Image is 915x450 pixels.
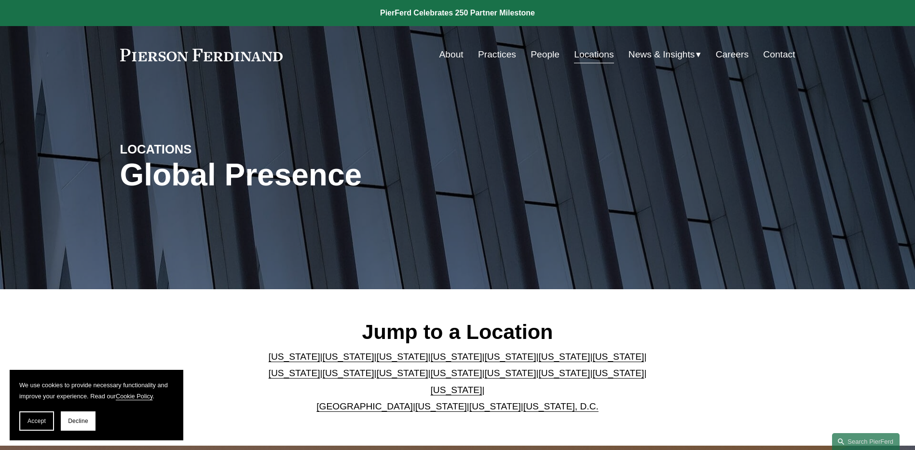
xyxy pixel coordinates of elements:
[592,352,644,362] a: [US_STATE]
[27,418,46,424] span: Accept
[269,352,320,362] a: [US_STATE]
[19,411,54,431] button: Accept
[68,418,88,424] span: Decline
[316,401,413,411] a: [GEOGRAPHIC_DATA]
[716,45,749,64] a: Careers
[439,45,464,64] a: About
[592,368,644,378] a: [US_STATE]
[120,157,570,193] h1: Global Presence
[120,141,289,157] h4: LOCATIONS
[832,433,900,450] a: Search this site
[431,368,482,378] a: [US_STATE]
[574,45,614,64] a: Locations
[431,352,482,362] a: [US_STATE]
[323,368,374,378] a: [US_STATE]
[628,45,701,64] a: folder dropdown
[484,352,536,362] a: [US_STATE]
[10,370,183,440] section: Cookie banner
[531,45,560,64] a: People
[538,368,590,378] a: [US_STATE]
[469,401,521,411] a: [US_STATE]
[478,45,516,64] a: Practices
[377,352,428,362] a: [US_STATE]
[628,46,695,63] span: News & Insights
[484,368,536,378] a: [US_STATE]
[523,401,599,411] a: [US_STATE], D.C.
[377,368,428,378] a: [US_STATE]
[260,319,655,344] h2: Jump to a Location
[61,411,96,431] button: Decline
[269,368,320,378] a: [US_STATE]
[415,401,467,411] a: [US_STATE]
[763,45,795,64] a: Contact
[116,393,153,400] a: Cookie Policy
[323,352,374,362] a: [US_STATE]
[19,380,174,402] p: We use cookies to provide necessary functionality and improve your experience. Read our .
[431,385,482,395] a: [US_STATE]
[538,352,590,362] a: [US_STATE]
[260,349,655,415] p: | | | | | | | | | | | | | | | | | |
